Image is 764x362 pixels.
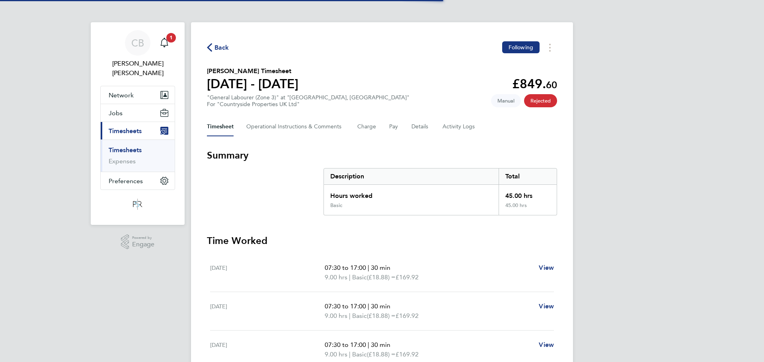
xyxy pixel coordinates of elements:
[100,59,175,78] span: Connor Bedwell
[325,302,366,310] span: 07:30 to 17:00
[352,350,367,359] span: Basic
[368,341,369,348] span: |
[352,273,367,282] span: Basic
[207,94,409,108] div: "General Labourer (Zone 3)" at "[GEOGRAPHIC_DATA], [GEOGRAPHIC_DATA]"
[109,146,142,154] a: Timesheets
[210,302,325,321] div: [DATE]
[246,117,345,136] button: Operational Instructions & Comments
[207,66,298,76] h2: [PERSON_NAME] Timesheet
[109,91,134,99] span: Network
[389,117,399,136] button: Pay
[101,86,175,104] button: Network
[512,76,557,91] app-decimal: £849.
[131,38,144,48] span: CB
[499,202,557,215] div: 45.00 hrs
[109,157,136,165] a: Expenses
[109,127,142,135] span: Timesheets
[357,117,376,136] button: Charge
[396,350,419,358] span: £169.92
[349,273,351,281] span: |
[131,198,145,211] img: psrsolutions-logo-retina.png
[539,341,554,348] span: View
[371,341,390,348] span: 30 min
[207,234,557,247] h3: Time Worked
[502,41,540,53] button: Following
[101,122,175,139] button: Timesheets
[121,234,155,250] a: Powered byEngage
[132,234,154,241] span: Powered by
[543,41,557,54] button: Timesheets Menu
[166,33,176,43] span: 1
[101,172,175,190] button: Preferences
[396,312,419,319] span: £169.92
[499,168,557,184] div: Total
[442,117,476,136] button: Activity Logs
[539,264,554,271] span: View
[132,241,154,248] span: Engage
[509,44,533,51] span: Following
[324,168,557,215] div: Summary
[368,264,369,271] span: |
[396,273,419,281] span: £169.92
[349,350,351,358] span: |
[367,273,396,281] span: (£18.88) =
[352,311,367,321] span: Basic
[539,302,554,310] span: View
[207,76,298,92] h1: [DATE] - [DATE]
[100,198,175,211] a: Go to home page
[101,104,175,122] button: Jobs
[367,350,396,358] span: (£18.88) =
[100,30,175,78] a: CB[PERSON_NAME] [PERSON_NAME]
[349,312,351,319] span: |
[368,302,369,310] span: |
[207,101,409,108] div: For "Countryside Properties UK Ltd"
[324,185,499,202] div: Hours worked
[109,177,143,185] span: Preferences
[539,302,554,311] a: View
[371,264,390,271] span: 30 min
[546,79,557,91] span: 60
[109,109,123,117] span: Jobs
[371,302,390,310] span: 30 min
[207,117,234,136] button: Timesheet
[325,312,347,319] span: 9.00 hrs
[524,94,557,107] span: This timesheet has been rejected.
[325,341,366,348] span: 07:30 to 17:00
[411,117,430,136] button: Details
[214,43,229,52] span: Back
[156,30,172,56] a: 1
[101,139,175,172] div: Timesheets
[491,94,521,107] span: This timesheet was manually created.
[367,312,396,319] span: (£18.88) =
[325,264,366,271] span: 07:30 to 17:00
[330,202,342,209] div: Basic
[325,350,347,358] span: 9.00 hrs
[539,340,554,350] a: View
[207,43,229,52] button: Back
[324,168,499,184] div: Description
[210,340,325,359] div: [DATE]
[539,263,554,273] a: View
[91,22,185,225] nav: Main navigation
[207,149,557,162] h3: Summary
[325,273,347,281] span: 9.00 hrs
[210,263,325,282] div: [DATE]
[499,185,557,202] div: 45.00 hrs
